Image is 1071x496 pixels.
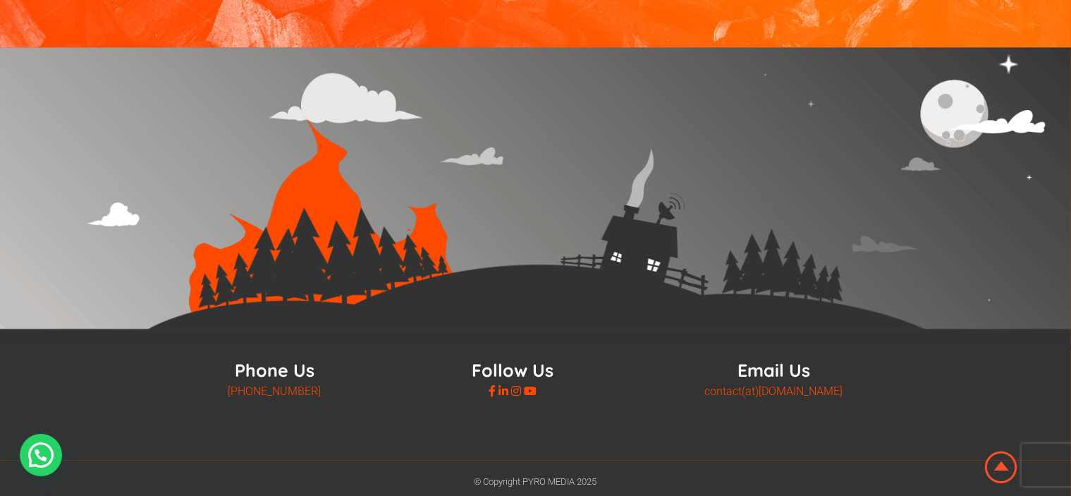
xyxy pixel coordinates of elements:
p: Follow Us [472,359,554,381]
p: © Copyright PYRO MEDIA 2025 [78,476,994,487]
a: contact(at)[DOMAIN_NAME] [705,385,843,398]
a: [PHONE_NUMBER] [228,385,322,398]
p: Email Us [705,359,843,381]
img: Animation Studio South Africa [982,449,1020,486]
p: Phone Us [228,359,322,381]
